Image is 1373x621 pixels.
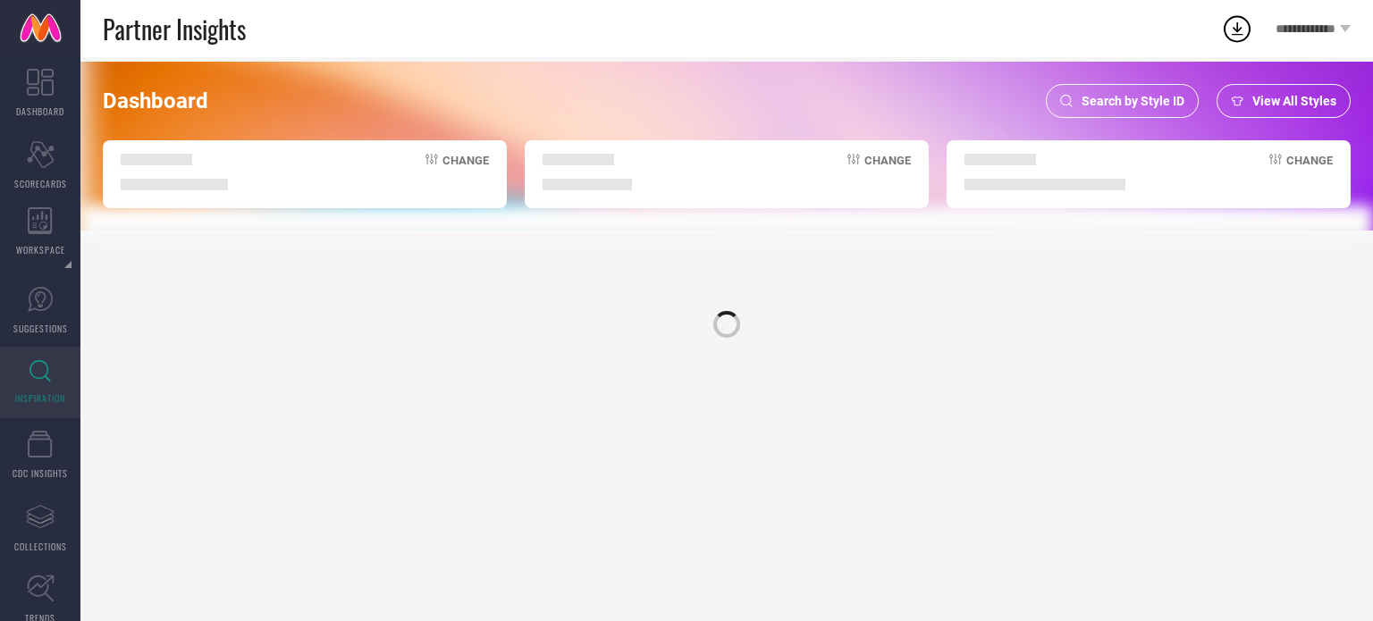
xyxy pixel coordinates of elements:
[15,391,65,405] span: INSPIRATION
[103,11,246,47] span: Partner Insights
[16,243,65,256] span: WORKSPACE
[1221,13,1253,45] div: Open download list
[864,154,911,190] span: Change
[14,540,67,553] span: COLLECTIONS
[1082,94,1184,108] span: Search by Style ID
[1252,94,1336,108] span: View All Styles
[442,154,489,190] span: Change
[14,177,67,190] span: SCORECARDS
[103,88,208,113] span: Dashboard
[13,466,68,480] span: CDC INSIGHTS
[1286,154,1333,190] span: Change
[16,105,64,118] span: DASHBOARD
[13,322,68,335] span: SUGGESTIONS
